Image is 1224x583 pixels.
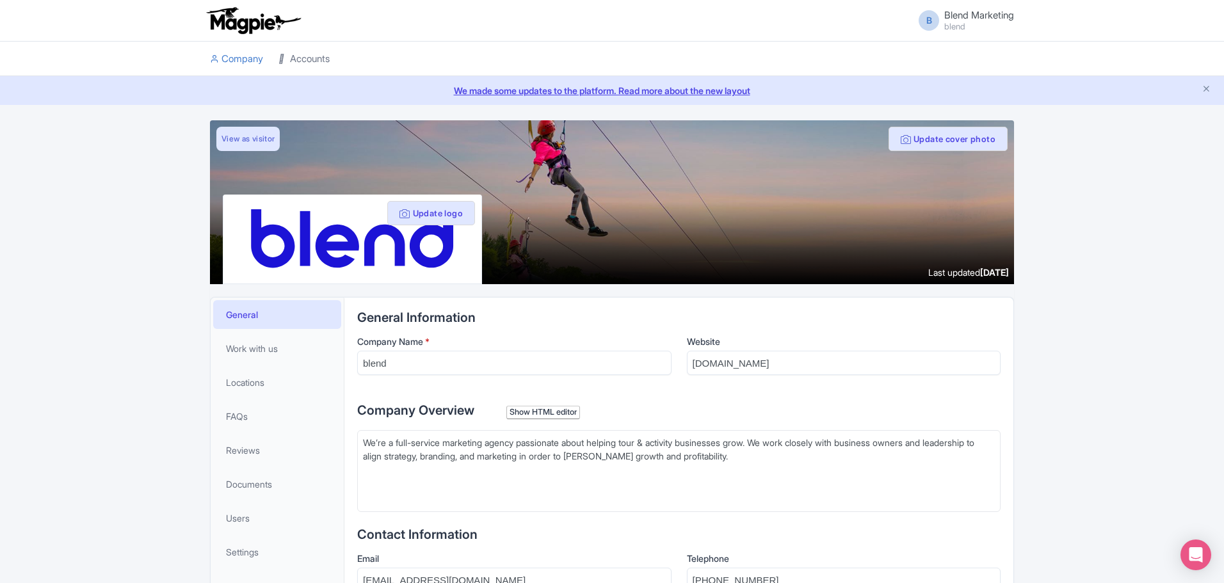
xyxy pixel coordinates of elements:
div: Last updated [928,266,1009,279]
span: Email [357,553,379,564]
span: Reviews [226,443,260,457]
a: We made some updates to the platform. Read more about the new layout [8,84,1216,97]
span: Website [687,336,720,347]
span: Users [226,511,250,525]
h2: General Information [357,310,1001,324]
span: [DATE] [980,267,1009,278]
span: Work with us [226,342,278,355]
span: Blend Marketing [944,9,1014,21]
a: FAQs [213,402,341,431]
span: Locations [226,376,264,389]
div: We’re a full-service marketing agency passionate about helping tour & activity businesses grow. W... [363,436,995,463]
small: blend [944,22,1014,31]
div: Open Intercom Messenger [1180,539,1211,570]
a: Accounts [278,42,330,77]
img: logo-ab69f6fb50320c5b225c76a69d11143b.png [204,6,303,35]
a: Locations [213,368,341,397]
a: Documents [213,470,341,499]
img: uy89dtrmhbhy4aqwjmg0.svg [249,205,455,273]
a: Users [213,504,341,532]
button: Close announcement [1202,83,1211,97]
span: Documents [226,477,272,491]
a: Settings [213,538,341,566]
h2: Contact Information [357,527,1001,541]
span: B [919,10,939,31]
a: Reviews [213,436,341,465]
span: General [226,308,258,321]
span: Company Name [357,336,423,347]
a: View as visitor [216,127,280,151]
span: Company Overview [357,403,474,418]
span: Telephone [687,553,729,564]
button: Update cover photo [889,127,1008,151]
a: B Blend Marketing blend [911,10,1014,31]
span: Settings [226,545,259,559]
span: FAQs [226,410,248,423]
a: Work with us [213,334,341,363]
div: Show HTML editor [506,406,580,419]
a: General [213,300,341,329]
button: Update logo [387,201,475,225]
a: Company [210,42,263,77]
